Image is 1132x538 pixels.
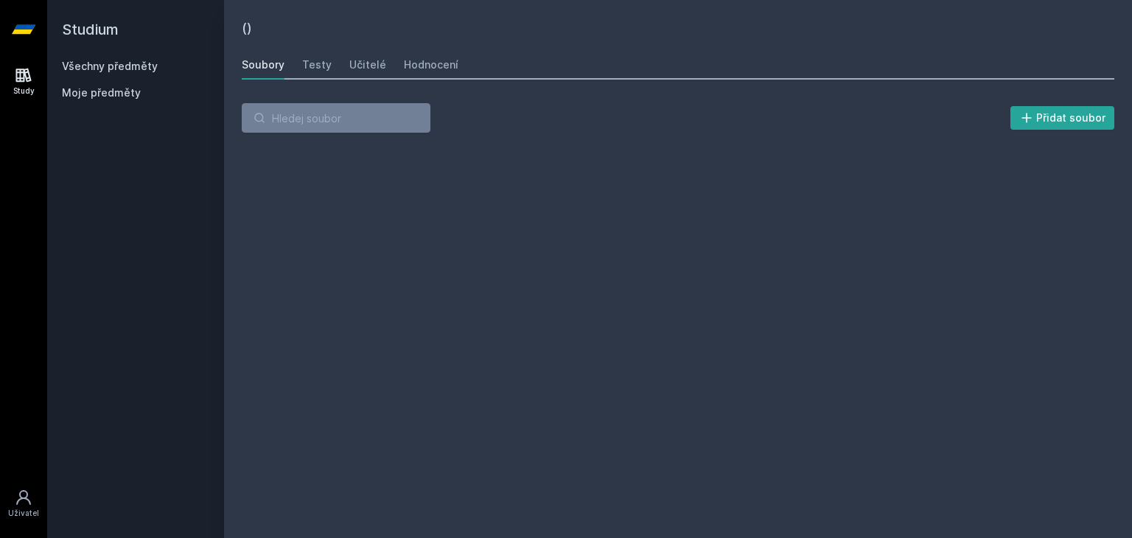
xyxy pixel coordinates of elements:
[302,57,332,72] div: Testy
[62,85,141,100] span: Moje předměty
[62,60,158,72] a: Všechny předměty
[242,50,284,80] a: Soubory
[3,59,44,104] a: Study
[242,57,284,72] div: Soubory
[3,481,44,526] a: Uživatel
[8,508,39,519] div: Uživatel
[1010,106,1115,130] button: Přidat soubor
[349,50,386,80] a: Učitelé
[404,50,458,80] a: Hodnocení
[349,57,386,72] div: Učitelé
[242,18,1114,38] h2: ()
[242,103,430,133] input: Hledej soubor
[13,85,35,97] div: Study
[404,57,458,72] div: Hodnocení
[302,50,332,80] a: Testy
